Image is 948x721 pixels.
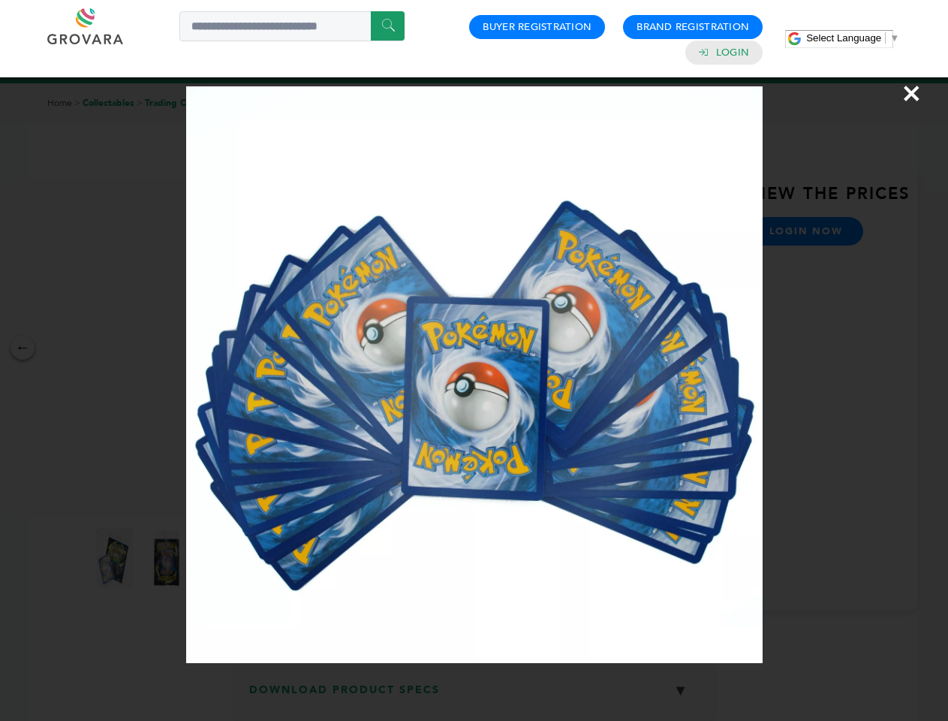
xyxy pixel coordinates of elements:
[885,32,886,44] span: ​
[901,72,922,114] span: ×
[716,46,749,59] a: Login
[806,32,899,44] a: Select Language​
[483,20,591,34] a: Buyer Registration
[806,32,881,44] span: Select Language
[637,20,749,34] a: Brand Registration
[179,11,405,41] input: Search a product or brand...
[889,32,899,44] span: ▼
[186,86,763,663] img: Image Preview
